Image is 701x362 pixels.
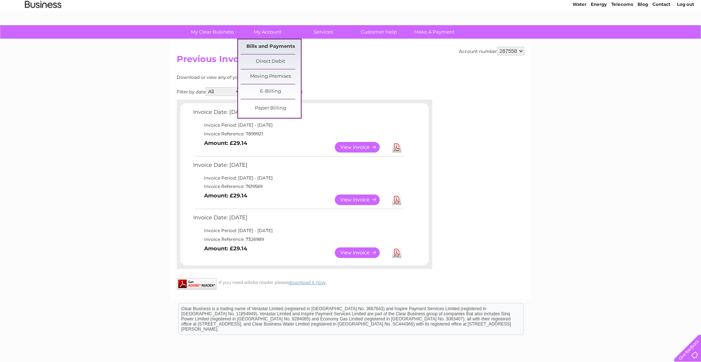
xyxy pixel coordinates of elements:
a: View [335,195,388,205]
a: 0333 014 3131 [563,4,614,13]
b: Amount: £29.14 [204,245,247,252]
a: E-Billing [241,84,301,99]
a: Moving Premises [241,69,301,84]
a: Direct Debit [241,54,301,69]
td: Invoice Period: [DATE] - [DATE] [191,121,405,130]
a: My Clear Business [182,25,242,39]
a: Download [392,247,401,258]
div: Download or view any of your previous invoices below. [177,75,368,80]
td: Invoice Reference: 7326989 [191,235,405,244]
img: logo.png [24,19,62,41]
td: Invoice Date: [DATE] [191,160,405,174]
b: Amount: £29.14 [204,192,247,199]
div: Filter by date [177,87,368,96]
td: Invoice Period: [DATE] - [DATE] [191,226,405,235]
a: download it now [288,280,326,285]
a: View [335,142,388,153]
a: Energy [591,31,607,36]
a: Paper Billing [241,101,301,116]
a: View [335,247,388,258]
a: Water [572,31,586,36]
a: Download [392,195,401,205]
a: Blog [637,31,648,36]
a: Customer Help [349,25,409,39]
b: Amount: £29.14 [204,140,247,146]
td: Invoice Reference: 7619569 [191,182,405,191]
a: Bills and Payments [241,39,301,54]
td: Invoice Date: [DATE] [191,213,405,226]
div: If you need adobe reader please . [177,278,432,285]
h2: Previous Invoices [177,54,524,68]
td: Invoice Period: [DATE] - [DATE] [191,174,405,182]
a: Make A Payment [404,25,464,39]
a: My Account [238,25,298,39]
td: Invoice Date: [DATE] [191,107,405,121]
div: Clear Business is a trading name of Verastar Limited (registered in [GEOGRAPHIC_DATA] No. 3667643... [179,4,524,35]
a: Telecoms [611,31,633,36]
a: Contact [652,31,670,36]
a: Log out [677,31,694,36]
div: Account number [459,47,524,55]
a: Download [392,142,401,153]
td: Invoice Reference: 7899921 [191,130,405,138]
a: Services [293,25,353,39]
